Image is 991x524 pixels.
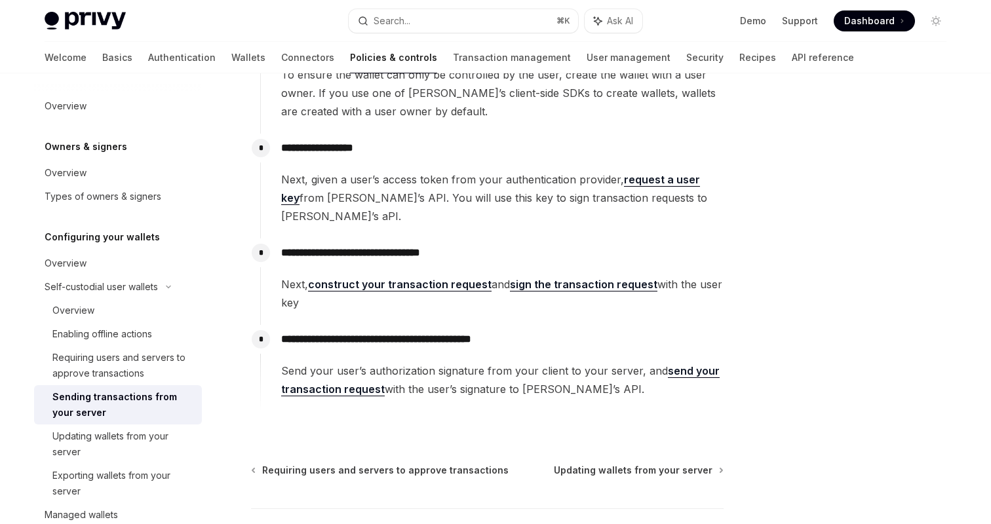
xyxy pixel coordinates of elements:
[252,464,509,477] a: Requiring users and servers to approve transactions
[34,94,202,118] a: Overview
[34,252,202,275] a: Overview
[607,14,633,28] span: Ask AI
[52,350,194,381] div: Requiring users and servers to approve transactions
[148,42,216,73] a: Authentication
[281,65,723,121] span: To ensure the wallet can only be controlled by the user, create the wallet with a user owner. If ...
[453,42,571,73] a: Transaction management
[45,279,158,295] div: Self-custodial user wallets
[34,424,202,464] a: Updating wallets from your server
[510,278,657,291] a: sign the transaction request
[739,42,776,73] a: Recipes
[52,468,194,499] div: Exporting wallets from your server
[374,13,410,29] div: Search...
[52,326,152,342] div: Enabling offline actions
[34,161,202,185] a: Overview
[844,14,895,28] span: Dashboard
[45,98,87,114] div: Overview
[34,299,202,322] a: Overview
[34,385,202,424] a: Sending transactions from your server
[52,389,194,421] div: Sending transactions from your server
[231,42,265,73] a: Wallets
[554,464,712,477] span: Updating wallets from your server
[834,10,915,31] a: Dashboard
[45,12,126,30] img: light logo
[45,507,118,523] div: Managed wallets
[281,42,334,73] a: Connectors
[740,14,766,28] a: Demo
[45,139,127,155] h5: Owners & signers
[281,275,723,312] span: Next, and with the user key
[34,322,202,346] a: Enabling offline actions
[34,185,202,208] a: Types of owners & signers
[45,229,160,245] h5: Configuring your wallets
[52,428,194,460] div: Updating wallets from your server
[52,303,94,318] div: Overview
[45,165,87,181] div: Overview
[585,9,642,33] button: Ask AI
[792,42,854,73] a: API reference
[45,42,87,73] a: Welcome
[45,189,161,204] div: Types of owners & signers
[350,42,437,73] a: Policies & controls
[782,14,818,28] a: Support
[281,362,723,398] span: Send your user’s authorization signature from your client to your server, and with the user’s sig...
[102,42,132,73] a: Basics
[349,9,578,33] button: Search...⌘K
[34,346,202,385] a: Requiring users and servers to approve transactions
[925,10,946,31] button: Toggle dark mode
[34,464,202,503] a: Exporting wallets from your server
[587,42,670,73] a: User management
[281,170,723,225] span: Next, given a user’s access token from your authentication provider, from [PERSON_NAME]’s API. Yo...
[686,42,724,73] a: Security
[554,464,722,477] a: Updating wallets from your server
[45,255,87,271] div: Overview
[556,16,570,26] span: ⌘ K
[262,464,509,477] span: Requiring users and servers to approve transactions
[308,278,492,291] a: construct your transaction request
